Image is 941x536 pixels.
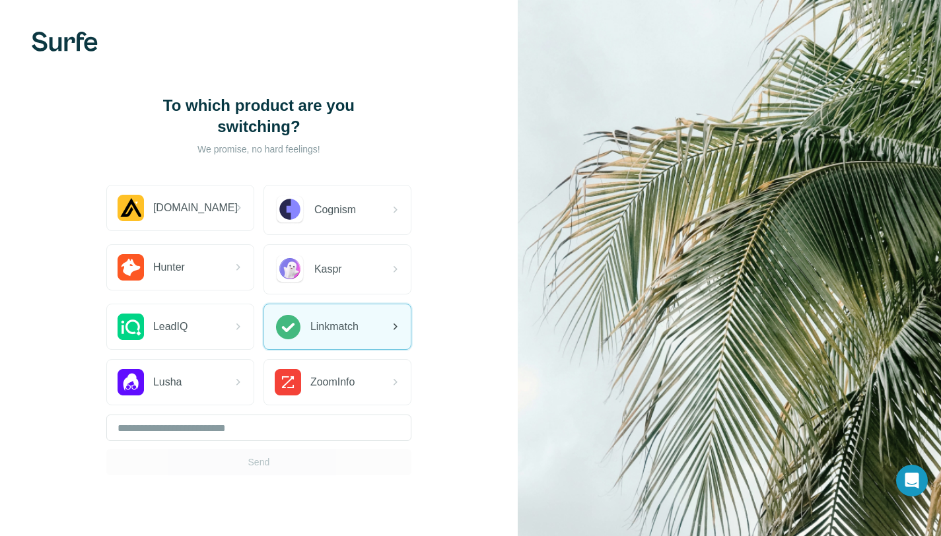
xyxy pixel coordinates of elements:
span: Cognism [314,202,356,218]
img: Cognism Logo [275,195,305,225]
p: We promise, no hard feelings! [127,143,391,156]
span: Hunter [153,259,185,275]
span: [DOMAIN_NAME] [153,200,238,216]
img: Hunter.io Logo [118,254,144,281]
span: Lusha [153,374,182,390]
img: Apollo.io Logo [118,195,144,221]
h1: To which product are you switching? [127,95,391,137]
img: Linkmatch Logo [275,314,301,340]
div: Open Intercom Messenger [896,465,928,496]
span: Linkmatch [310,319,359,335]
img: Kaspr Logo [275,254,305,285]
img: Lusha Logo [118,369,144,395]
img: ZoomInfo Logo [275,369,301,395]
img: Surfe's logo [32,32,98,51]
span: Kaspr [314,261,342,277]
span: LeadIQ [153,319,188,335]
span: ZoomInfo [310,374,355,390]
img: LeadIQ Logo [118,314,144,340]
